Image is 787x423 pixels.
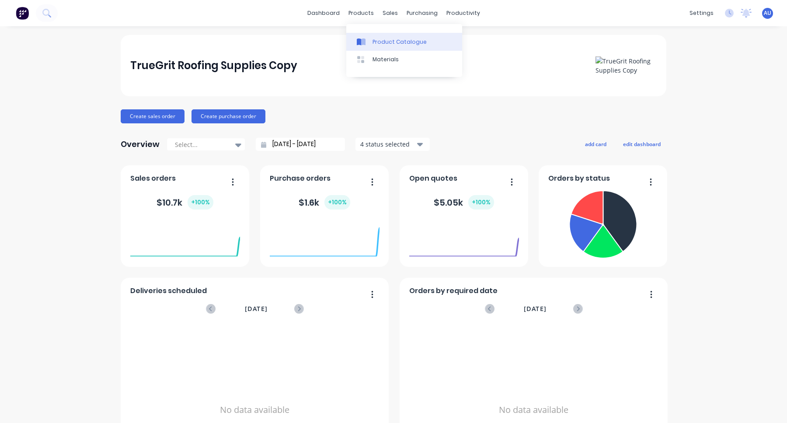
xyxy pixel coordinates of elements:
[188,195,213,210] div: + 100 %
[764,9,771,17] span: AU
[121,109,185,123] button: Create sales order
[157,195,213,210] div: $ 10.7k
[324,195,350,210] div: + 100 %
[548,173,610,184] span: Orders by status
[617,138,666,150] button: edit dashboard
[299,195,350,210] div: $ 1.6k
[346,33,462,50] a: Product Catalogue
[121,136,160,153] div: Overview
[402,7,442,20] div: purchasing
[595,56,657,75] img: TrueGrit Roofing Supplies Copy
[434,195,494,210] div: $ 5.05k
[468,195,494,210] div: + 100 %
[373,56,399,63] div: Materials
[245,304,268,314] span: [DATE]
[355,138,430,151] button: 4 status selected
[344,7,378,20] div: products
[409,173,457,184] span: Open quotes
[579,138,612,150] button: add card
[442,7,484,20] div: productivity
[16,7,29,20] img: Factory
[192,109,265,123] button: Create purchase order
[685,7,718,20] div: settings
[360,140,415,149] div: 4 status selected
[378,7,402,20] div: sales
[130,173,176,184] span: Sales orders
[303,7,344,20] a: dashboard
[524,304,547,314] span: [DATE]
[270,173,331,184] span: Purchase orders
[373,38,427,46] div: Product Catalogue
[346,51,462,68] a: Materials
[130,57,297,74] div: TrueGrit Roofing Supplies Copy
